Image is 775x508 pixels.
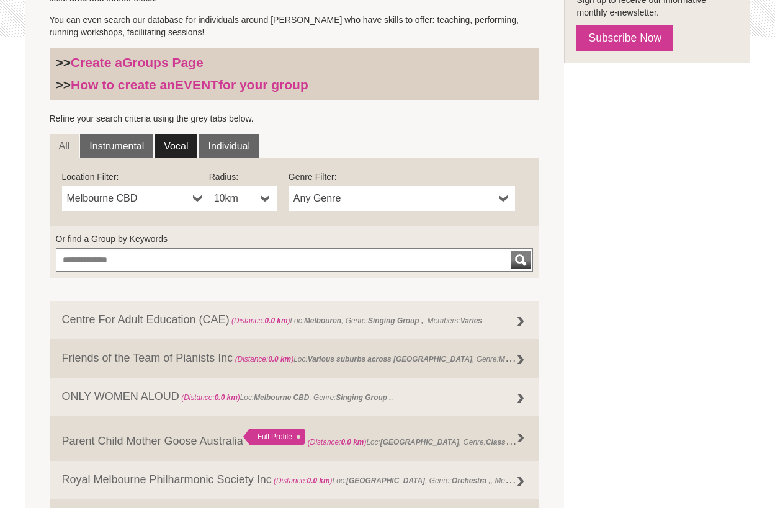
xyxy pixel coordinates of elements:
label: Location Filter: [62,171,209,183]
a: Subscribe Now [576,25,673,51]
strong: Orchestra , [452,476,491,485]
a: Create aGroups Page [71,55,204,69]
p: Refine your search criteria using the grey tabs below. [50,112,540,125]
strong: Varies [460,316,482,325]
p: You can even search our database for individuals around [PERSON_NAME] who have skills to offer: t... [50,14,540,38]
strong: 0.0 km [264,316,287,325]
strong: Music Session (regular) , [499,352,586,364]
span: Loc: , Genre: , [233,352,588,364]
strong: [GEOGRAPHIC_DATA] [346,476,425,485]
a: Any Genre [289,186,515,211]
strong: 0.0 km [268,355,291,363]
label: Or find a Group by Keywords [56,233,534,245]
strong: Various suburbs across [GEOGRAPHIC_DATA] [308,355,472,363]
a: Individual [199,134,259,159]
a: 10km [209,186,277,211]
span: (Distance: ) [181,393,240,402]
span: Loc: , Genre: , [179,393,393,402]
span: 10km [214,191,256,206]
h3: >> [56,77,534,93]
span: (Distance: ) [231,316,290,325]
strong: 0.0 km [307,476,330,485]
a: Royal Melbourne Philharmonic Society Inc (Distance:0.0 km)Loc:[GEOGRAPHIC_DATA], Genre:Orchestra ... [50,461,540,499]
a: Instrumental [80,134,153,159]
strong: 0.0 km [215,393,238,402]
span: Any Genre [293,191,494,206]
strong: Groups Page [122,55,204,69]
strong: Melbouren [304,316,341,325]
strong: EVENT [175,78,218,92]
strong: Singing Group , [336,393,391,402]
a: Centre For Adult Education (CAE) (Distance:0.0 km)Loc:Melbouren, Genre:Singing Group ,, Members:V... [50,301,540,339]
span: Melbourne CBD [67,191,188,206]
strong: Melbourne CBD [254,393,309,402]
a: All [50,134,79,159]
a: Parent Child Mother Goose Australia Full Profile (Distance:0.0 km)Loc:[GEOGRAPHIC_DATA], Genre:Cl... [50,416,540,461]
strong: 0.0 km [341,438,364,447]
span: (Distance: ) [308,438,367,447]
a: Vocal [155,134,197,159]
h3: >> [56,55,534,71]
strong: Class Workshop , [486,435,548,447]
span: (Distance: ) [274,476,333,485]
a: How to create anEVENTfor your group [71,78,308,92]
span: Loc: , Genre: , Members: [230,316,482,325]
a: Friends of the Team of Pianists Inc (Distance:0.0 km)Loc:Various suburbs across [GEOGRAPHIC_DATA]... [50,339,540,378]
a: ONLY WOMEN ALOUD (Distance:0.0 km)Loc:Melbourne CBD, Genre:Singing Group ,, [50,378,540,416]
a: Melbourne CBD [62,186,209,211]
span: Loc: , Genre: , [308,435,550,447]
span: (Distance: ) [235,355,294,363]
label: Genre Filter: [289,171,515,183]
strong: [GEOGRAPHIC_DATA] [380,438,459,447]
strong: Singing Group , [368,316,423,325]
div: Full Profile [243,429,305,445]
span: Loc: , Genre: , Members: [272,473,540,486]
label: Radius: [209,171,277,183]
strong: 160 [527,476,540,485]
